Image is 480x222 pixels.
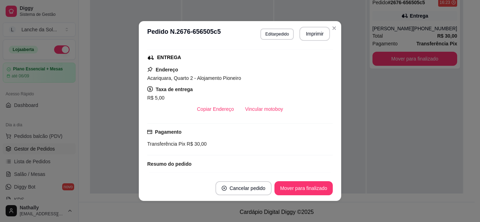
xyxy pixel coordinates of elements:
button: Vincular motoboy [240,102,289,116]
span: R$ 5,00 [147,95,164,101]
span: dollar [147,86,153,92]
div: ENTREGA [157,54,181,61]
strong: Resumo do pedido [147,161,192,167]
span: Acariquara, Quarto 2 - Alojamento Pioneiro [147,75,241,81]
button: close-circleCancelar pedido [215,181,272,195]
button: Editarpedido [260,28,294,40]
strong: Pagamento [155,129,181,135]
span: credit-card [147,129,152,134]
strong: Taxa de entrega [156,87,193,92]
span: close-circle [222,186,227,191]
span: R$ 30,00 [185,141,207,147]
h3: Pedido N. 2676-656505c5 [147,27,221,41]
button: Mover para finalizado [274,181,333,195]
button: Imprimir [299,27,330,41]
strong: Endereço [156,67,178,72]
span: pushpin [147,66,153,72]
button: Close [329,23,340,34]
span: Transferência Pix [147,141,185,147]
button: Copiar Endereço [192,102,240,116]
